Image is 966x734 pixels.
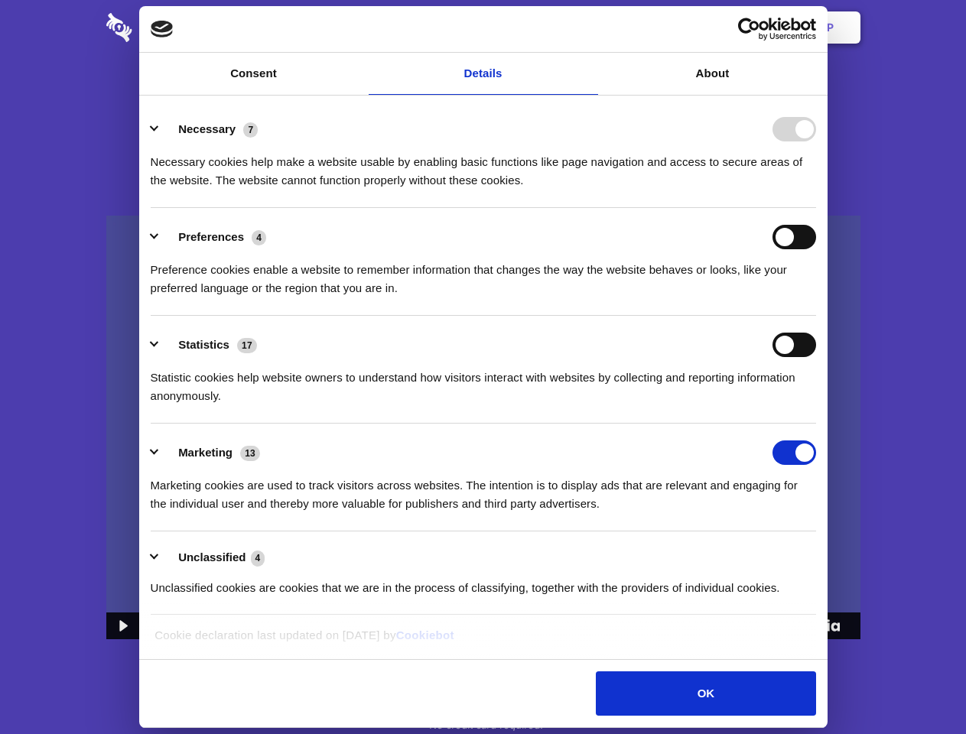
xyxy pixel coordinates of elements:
label: Necessary [178,122,236,135]
img: Sharesecret [106,216,860,640]
a: Details [369,53,598,95]
span: 13 [240,446,260,461]
button: Necessary (7) [151,117,268,141]
div: Necessary cookies help make a website usable by enabling basic functions like page navigation and... [151,141,816,190]
span: 4 [251,550,265,566]
button: Marketing (13) [151,440,270,465]
label: Marketing [178,446,233,459]
label: Statistics [178,338,229,351]
h1: Eliminate Slack Data Loss. [106,69,860,124]
img: logo-wordmark-white-trans-d4663122ce5f474addd5e946df7df03e33cb6a1c49d2221995e7729f52c070b2.svg [106,13,237,42]
a: Login [694,4,760,51]
button: Play Video [106,612,138,639]
h4: Auto-redaction of sensitive data, encrypted data sharing and self-destructing private chats. Shar... [106,139,860,190]
div: Unclassified cookies are cookies that we are in the process of classifying, together with the pro... [151,567,816,597]
div: Statistic cookies help website owners to understand how visitors interact with websites by collec... [151,357,816,405]
a: Contact [620,4,691,51]
div: Cookie declaration last updated on [DATE] by [143,626,823,656]
button: Unclassified (4) [151,548,275,567]
span: 17 [237,338,257,353]
label: Preferences [178,230,244,243]
a: Cookiebot [396,628,454,641]
img: logo [151,21,174,37]
button: Preferences (4) [151,225,276,249]
button: OK [596,671,815,716]
span: 4 [252,230,266,245]
a: Consent [139,53,369,95]
a: About [598,53,828,95]
a: Usercentrics Cookiebot - opens in a new window [682,18,816,41]
button: Statistics (17) [151,333,267,357]
a: Pricing [449,4,516,51]
iframe: Drift Widget Chat Controller [890,658,948,716]
div: Preference cookies enable a website to remember information that changes the way the website beha... [151,249,816,297]
span: 7 [243,122,258,138]
div: Marketing cookies are used to track visitors across websites. The intention is to display ads tha... [151,465,816,513]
